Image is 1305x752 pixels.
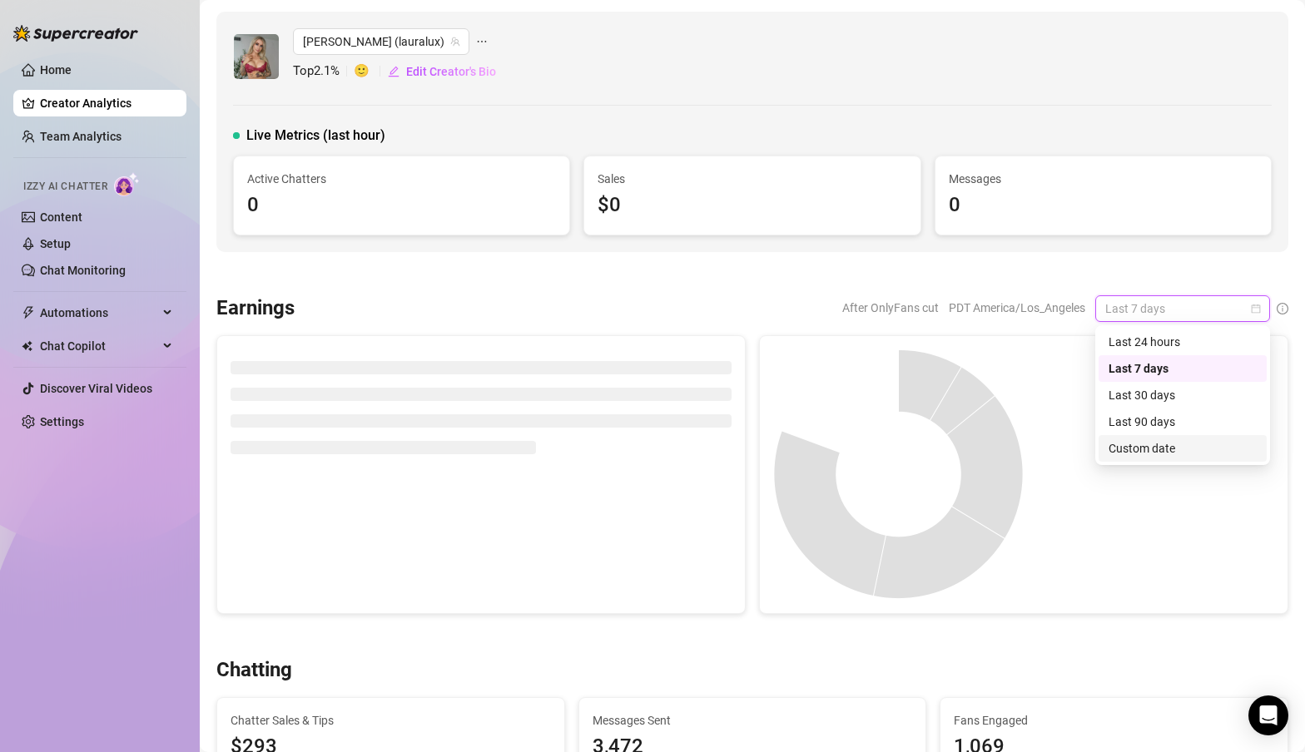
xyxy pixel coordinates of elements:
[40,210,82,224] a: Content
[23,179,107,195] span: Izzy AI Chatter
[1099,408,1267,435] div: Last 90 days
[231,711,551,730] span: Chatter Sales & Tips
[1099,435,1267,462] div: Custom date
[40,299,158,326] span: Automations
[1105,296,1260,321] span: Last 7 days
[1248,695,1288,735] div: Open Intercom Messenger
[303,29,459,54] span: Laura (lauralux)
[949,170,1258,188] span: Messages
[1109,359,1257,378] div: Last 7 days
[476,28,488,55] span: ellipsis
[1277,303,1288,314] span: info-circle
[949,295,1085,320] span: PDT America/Los_Angeles
[1109,439,1257,458] div: Custom date
[22,306,35,319] span: thunderbolt
[293,62,354,82] span: Top 2.1 %
[598,190,906,221] div: $0
[1251,304,1261,314] span: calendar
[216,657,292,684] h3: Chatting
[1109,333,1257,351] div: Last 24 hours
[1099,329,1267,355] div: Last 24 hours
[387,58,497,85] button: Edit Creator's Bio
[1099,355,1267,382] div: Last 7 days
[598,170,906,188] span: Sales
[1109,386,1257,404] div: Last 30 days
[40,382,152,395] a: Discover Viral Videos
[949,190,1258,221] div: 0
[114,172,140,196] img: AI Chatter
[954,711,1274,730] span: Fans Engaged
[40,63,72,77] a: Home
[1099,382,1267,408] div: Last 30 days
[354,62,387,82] span: 🙂
[842,295,939,320] span: After OnlyFans cut
[246,126,385,146] span: Live Metrics (last hour)
[22,340,32,352] img: Chat Copilot
[40,333,158,359] span: Chat Copilot
[40,130,122,143] a: Team Analytics
[247,190,556,221] div: 0
[247,170,556,188] span: Active Chatters
[40,415,84,428] a: Settings
[406,65,496,78] span: Edit Creator's Bio
[216,295,295,322] h3: Earnings
[40,264,126,277] a: Chat Monitoring
[13,25,138,42] img: logo-BBDzfeDw.svg
[1109,413,1257,431] div: Last 90 days
[40,237,71,250] a: Setup
[593,711,913,730] span: Messages Sent
[450,37,460,47] span: team
[234,34,279,79] img: Laura
[40,90,173,116] a: Creator Analytics
[388,66,399,77] span: edit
